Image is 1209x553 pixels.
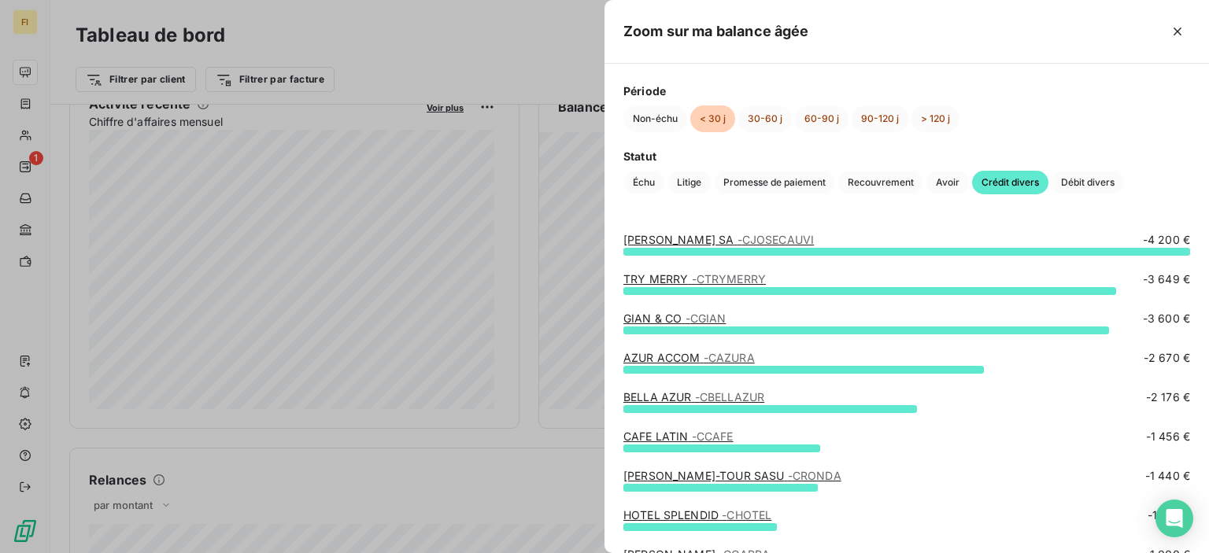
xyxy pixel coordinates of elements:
div: Open Intercom Messenger [1155,500,1193,537]
button: Échu [623,171,664,194]
button: > 120 j [911,105,959,132]
button: 90-120 j [852,105,908,132]
button: Crédit divers [972,171,1048,194]
span: - CGIAN [686,312,727,325]
span: -1 140 € [1148,507,1190,523]
button: Litige [667,171,711,194]
button: Promesse de paiement [714,171,835,194]
span: -3 600 € [1143,311,1190,326]
span: Statut [623,148,1190,164]
span: -2 670 € [1144,350,1190,366]
span: - CTRYMERRY [692,272,767,286]
span: - CAZURA [704,351,755,364]
a: [PERSON_NAME]-TOUR SASU [623,469,841,482]
button: 30-60 j [738,105,792,132]
h5: Zoom sur ma balance âgée [623,20,809,42]
span: -1 456 € [1146,429,1190,444]
a: TRY MERRY [623,272,766,286]
button: Débit divers [1052,171,1124,194]
span: -4 200 € [1143,232,1190,248]
a: [PERSON_NAME] SA [623,233,814,246]
a: CAFE LATIN [623,429,734,443]
span: - CBELLAZUR [695,390,765,404]
span: Période [623,83,1190,99]
span: - CRONDA [788,469,841,482]
a: AZUR ACCOM [623,351,755,364]
span: -1 440 € [1145,468,1190,484]
a: BELLA AZUR [623,390,764,404]
span: -2 176 € [1146,389,1190,405]
span: - CJOSECAUVI [738,233,815,246]
span: - CCAFE [692,429,734,443]
a: HOTEL SPLENDID [623,508,771,522]
button: 60-90 j [795,105,849,132]
button: Avoir [926,171,969,194]
button: Non-échu [623,105,687,132]
a: GIAN & CO [623,312,726,325]
span: -3 649 € [1143,271,1190,287]
span: - CHOTEL [722,508,771,522]
button: Recouvrement [838,171,923,194]
button: < 30 j [690,105,735,132]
